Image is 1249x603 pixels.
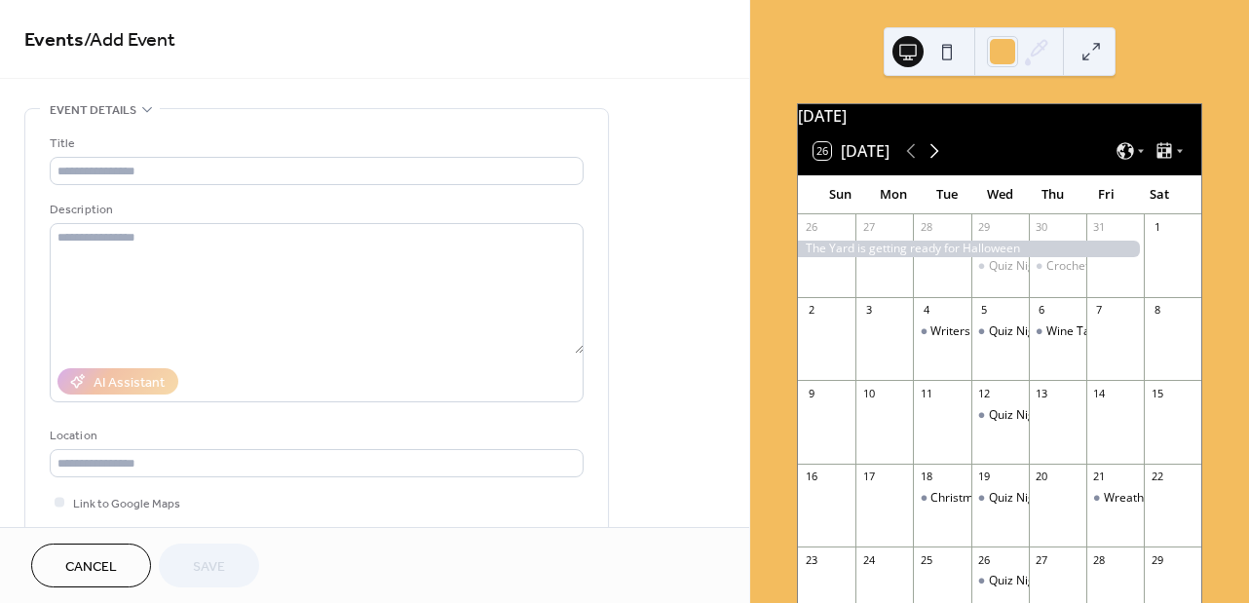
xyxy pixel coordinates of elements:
[989,323,1045,340] div: Quiz Night
[24,21,84,59] a: Events
[804,386,818,400] div: 9
[804,220,818,235] div: 26
[804,470,818,484] div: 16
[1150,220,1164,235] div: 1
[989,490,1045,507] div: Quiz Night
[913,323,970,340] div: Writers club
[971,490,1029,507] div: Quiz Night
[1079,175,1133,214] div: Fri
[807,137,896,165] button: 26[DATE]
[1104,490,1187,507] div: Wreath making
[971,407,1029,424] div: Quiz Night
[1150,470,1164,484] div: 22
[50,133,580,154] div: Title
[867,175,921,214] div: Mon
[930,323,996,340] div: Writers club
[1046,258,1145,275] div: Crochet workshop
[1029,323,1086,340] div: Wine Tasting
[65,557,117,578] span: Cancel
[1035,470,1049,484] div: 20
[1046,323,1117,340] div: Wine Tasting
[989,258,1045,275] div: Quiz Night
[989,407,1045,424] div: Quiz Night
[1150,386,1164,400] div: 15
[919,220,933,235] div: 28
[1092,386,1107,400] div: 14
[971,323,1029,340] div: Quiz Night
[50,426,580,446] div: Location
[1150,303,1164,318] div: 8
[861,470,876,484] div: 17
[930,490,1050,507] div: Christmas decorating!
[1035,220,1049,235] div: 30
[971,573,1029,589] div: Quiz Night
[1092,552,1107,567] div: 28
[1086,490,1144,507] div: Wreath making
[1150,552,1164,567] div: 29
[84,21,175,59] span: / Add Event
[1026,175,1079,214] div: Thu
[50,100,136,121] span: Event details
[798,104,1201,128] div: [DATE]
[1029,258,1086,275] div: Crochet workshop
[919,552,933,567] div: 25
[804,552,818,567] div: 23
[73,494,180,514] span: Link to Google Maps
[861,386,876,400] div: 10
[861,303,876,318] div: 3
[861,552,876,567] div: 24
[50,200,580,220] div: Description
[1132,175,1186,214] div: Sat
[919,303,933,318] div: 4
[977,386,992,400] div: 12
[1092,303,1107,318] div: 7
[977,220,992,235] div: 29
[804,303,818,318] div: 2
[1035,552,1049,567] div: 27
[977,552,992,567] div: 26
[919,470,933,484] div: 18
[798,241,1144,257] div: The Yard is getting ready for Halloween
[814,175,867,214] div: Sun
[1092,220,1107,235] div: 31
[920,175,973,214] div: Tue
[989,573,1045,589] div: Quiz Night
[1092,470,1107,484] div: 21
[977,470,992,484] div: 19
[1035,303,1049,318] div: 6
[971,258,1029,275] div: Quiz Night
[31,544,151,587] button: Cancel
[913,490,970,507] div: Christmas decorating!
[861,220,876,235] div: 27
[1035,386,1049,400] div: 13
[919,386,933,400] div: 11
[977,303,992,318] div: 5
[973,175,1027,214] div: Wed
